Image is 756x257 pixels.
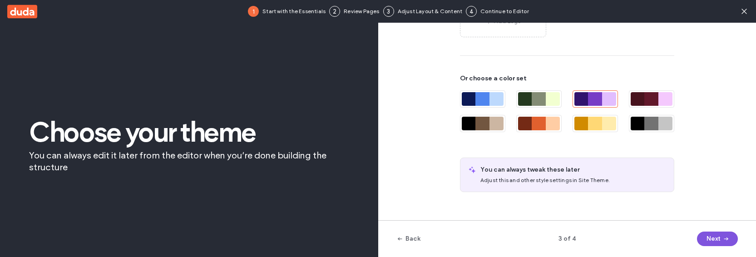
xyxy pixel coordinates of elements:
div: 4 [466,6,477,17]
div: 3 [383,6,394,17]
button: Next [697,232,738,246]
span: Or choose a color set [460,74,674,83]
span: You can always tweak these later [480,165,667,174]
button: Back [396,232,420,246]
span: Adjust Layout & Content [398,7,463,15]
span: Adjust this and other style settings in Site Theme. [480,177,610,183]
span: You can always edit it later from the editor when you’re done building the structure [29,149,349,173]
span: 3 of 4 [516,234,618,243]
span: Continue to Editor [480,7,529,15]
span: Review Pages [344,7,379,15]
span: Choose your theme [29,119,349,146]
span: Start with the Essentials [262,7,326,15]
div: 1 [248,6,259,17]
div: 2 [329,6,340,17]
